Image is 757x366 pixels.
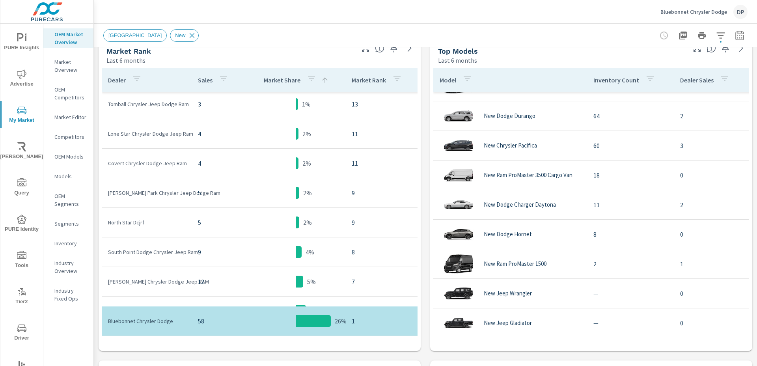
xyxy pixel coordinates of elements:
div: Market Overview [43,56,93,76]
p: OEM Models [54,153,87,161]
span: Advertise [3,69,41,89]
span: Query [3,178,41,198]
p: Sales [198,76,213,84]
span: Tools [3,251,41,270]
p: 5% [307,277,316,286]
p: — [593,318,668,328]
p: 60 [593,141,668,150]
p: New Chrysler Pacifica [484,142,537,149]
img: glamour [443,222,474,246]
p: New Jeep Wrangler [484,290,532,297]
p: Market Overview [54,58,87,74]
p: Bluebonnet Chrysler Dodge [660,8,727,15]
p: Last 6 months [106,56,145,65]
p: [PERSON_NAME] Chrysler Dodge Jeep RAM [108,278,185,286]
p: 1 [352,316,417,326]
span: [PERSON_NAME] [3,142,41,161]
p: 11 [352,129,417,138]
span: Driver [3,323,41,343]
p: 3 [198,99,241,109]
span: Tier2 [3,287,41,306]
p: 2 [680,200,745,209]
p: Competitors [54,133,87,141]
p: 0 [680,170,745,180]
p: Tomball Chrysler Jeep Dodge Ram [108,100,185,108]
p: Segments [54,220,87,228]
p: 2 [680,111,745,121]
span: Market Rank shows you how you rank, in terms of sales, to other dealerships in your market. “Mark... [375,43,384,53]
img: glamour [443,311,474,335]
img: glamour [443,193,474,217]
div: Inventory [43,237,93,249]
p: Bluebonnet Chrysler Dodge [108,317,185,325]
div: OEM Market Overview [43,28,93,48]
p: 3 [680,141,745,150]
p: Market Rank [352,76,386,84]
div: Competitors [43,131,93,143]
button: Print Report [694,28,710,43]
p: 4% [306,247,314,257]
div: Segments [43,218,93,230]
div: Industry Overview [43,257,93,277]
p: Inventory [54,239,87,247]
div: New [170,29,199,42]
p: 4 [198,159,241,168]
button: "Export Report to PDF" [675,28,691,43]
p: 0 [680,230,745,239]
p: 11 [352,159,417,168]
p: 11 [593,200,668,209]
div: DP [733,5,748,19]
p: 8 [352,247,417,257]
p: 2% [303,188,312,198]
span: Save this to your personalized report [388,42,400,54]
p: 2% [302,159,311,168]
p: 9 [352,188,417,198]
p: Last 6 months [438,56,477,65]
p: OEM Competitors [54,86,87,101]
p: — [593,289,668,298]
button: Apply Filters [713,28,729,43]
p: 9 [352,218,417,227]
p: 2 [593,259,668,269]
p: New Dodge Charger Daytona [484,201,556,208]
div: Models [43,170,93,182]
span: Find the biggest opportunities within your model lineup nationwide. [Source: Market registration ... [707,43,716,53]
span: My Market [3,106,41,125]
a: See more details in report [735,42,748,54]
button: Make Fullscreen [691,42,703,54]
p: Industry Overview [54,259,87,275]
p: 0 [680,289,745,298]
p: 2% [302,129,311,138]
p: New Ram ProMaster 1500 [484,260,546,267]
p: 8 [593,230,668,239]
p: Models [54,172,87,180]
img: glamour [443,163,474,187]
button: Select Date Range [732,28,748,43]
span: [GEOGRAPHIC_DATA] [104,32,166,38]
p: Industry Fixed Ops [54,287,87,303]
p: 58 [198,316,241,326]
button: Make Fullscreen [359,42,372,54]
span: PURE Identity [3,215,41,234]
div: OEM Models [43,151,93,162]
p: Lone Star Chrysler Dodge Jeep Ram [108,130,185,138]
p: 13 [352,99,417,109]
img: glamour [443,252,474,276]
p: Market Share [264,76,300,84]
h5: Market Rank [106,47,151,55]
p: 2% [303,218,312,227]
div: OEM Segments [43,190,93,210]
p: 12 [198,277,241,286]
p: OEM Market Overview [54,30,87,46]
img: glamour [443,282,474,305]
p: Inventory Count [593,76,639,84]
p: OEM Segments [54,192,87,208]
p: New Ram ProMaster 3500 Cargo Van [484,172,572,179]
p: New Dodge Durango [484,112,535,120]
span: PURE Insights [3,33,41,52]
p: 7 [352,277,417,286]
p: 64 [593,111,668,121]
p: 1 [680,259,745,269]
p: New Jeep Gladiator [484,319,532,327]
p: Dealer Sales [680,76,714,84]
